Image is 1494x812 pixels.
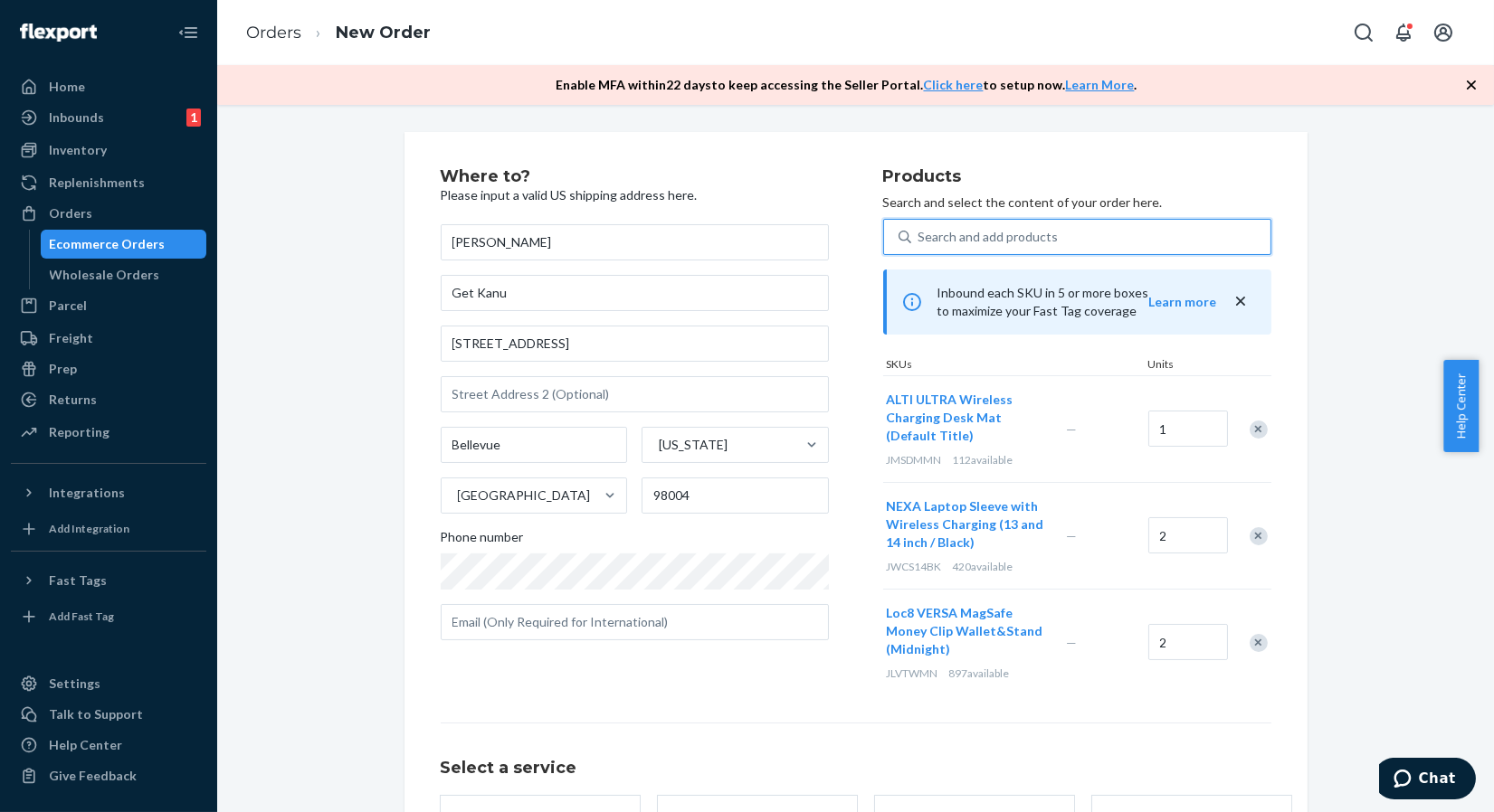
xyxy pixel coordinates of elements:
[887,605,1043,656] span: Loc8 VERSA MagSafe Money Clip Wallet&Stand (Midnight)
[887,604,1045,658] button: Loc8 VERSA MagSafe Money Clip Wallet&Stand (Midnight)
[1067,421,1078,437] span: —
[949,666,1010,680] span: 897 available
[441,186,829,204] p: Please input a valid US shipping address here.
[441,604,829,640] input: Email (Only Required for International)
[441,326,829,362] input: Street Address
[11,418,206,447] a: Reporting
[49,705,143,723] div: Talk to Support
[11,199,206,228] a: Orders
[883,356,1145,375] div: SKUs
[11,385,206,414] a: Returns
[918,228,1059,246] div: Search and add products
[11,168,206,197] a: Replenishments
[887,453,942,467] span: JMSDMMN
[49,767,137,785] div: Give Feedback
[887,391,1045,445] button: ALTI ULTRA Wireless Charging Desk Mat (Default Title)
[1149,293,1217,311] button: Learn more
[49,571,107,590] div: Fast Tags
[1250,634,1268,652] div: Remove Item
[441,760,1271,778] h1: Select a service
[441,376,829,412] input: Street Address 2 (Optional)
[49,675,100,693] div: Settings
[11,700,206,729] button: Talk to Support
[11,136,206,165] a: Inventory
[11,478,206,507] button: Integrations
[50,235,166,253] div: Ecommerce Orders
[336,23,431,42] a: New Order
[557,76,1137,94] p: Enable MFA within 22 days to keep accessing the Seller Portal. to setup now. .
[49,484,125,502] div: Integrations
[441,224,829,260] input: First & Last Name
[246,23,301,42] a: Orders
[659,436,728,454] div: [US_STATE]
[186,109,201,127] div: 1
[1148,411,1228,447] input: Quantity
[49,297,87,315] div: Parcel
[887,392,1013,443] span: ALTI ULTRA Wireless Charging Desk Mat (Default Title)
[1066,77,1135,92] a: Learn More
[1067,635,1078,650] span: —
[11,602,206,631] a: Add Fast Tag
[232,6,445,60] ol: breadcrumbs
[49,78,85,96] div: Home
[1250,527,1268,545] div: Remove Item
[41,230,207,259] a: Ecommerce Orders
[953,453,1013,467] span: 112 available
[49,521,129,536] div: Add Integration
[1145,356,1226,375] div: Units
[11,354,206,383] a: Prep
[1425,14,1461,51] button: Open account menu
[887,666,938,680] span: JLVTWMN
[456,486,458,505] input: [GEOGRAPHIC_DATA]
[883,194,1271,212] p: Search and select the content of your order here.
[49,109,104,127] div: Inbounds
[49,423,109,441] div: Reporting
[1232,292,1250,311] button: close
[49,329,93,347] div: Freight
[441,275,829,311] input: Company Name
[11,515,206,543] a: Add Integration
[1379,758,1476,803] iframe: Opens a widget where you can chat to one of our agents
[883,168,1271,186] h2: Products
[924,77,984,92] a: Click here
[1067,528,1078,543] span: —
[50,266,160,284] div: Wholesale Orders
[49,360,77,378] div: Prep
[49,141,107,159] div: Inventory
[887,498,1044,550] span: NEXA Laptop Sleeve with Wireless Charging (13 and 14 inch / Black)
[441,168,829,186] h2: Where to?
[11,72,206,101] a: Home
[887,497,1045,552] button: NEXA Laptop Sleeve with Wireless Charging (13 and 14 inch / Black)
[11,566,206,595] button: Fast Tags
[170,14,206,51] button: Close Navigation
[49,391,97,409] div: Returns
[11,669,206,698] a: Settings
[441,427,628,463] input: City
[20,24,97,42] img: Flexport logo
[887,560,942,573] span: JWCS14BK
[41,260,207,289] a: Wholesale Orders
[49,609,114,624] div: Add Fast Tag
[49,736,122,754] div: Help Center
[11,291,206,320] a: Parcel
[883,269,1271,335] div: Inbound each SKU in 5 or more boxes to maximize your Fast Tag coverage
[11,731,206,760] a: Help Center
[49,174,145,192] div: Replenishments
[441,528,524,553] span: Phone number
[642,477,829,514] input: ZIP Code
[49,204,92,222] div: Orders
[1250,420,1268,439] div: Remove Item
[11,103,206,132] a: Inbounds1
[458,486,591,505] div: [GEOGRAPHIC_DATA]
[11,324,206,353] a: Freight
[11,761,206,790] button: Give Feedback
[1443,360,1479,452] button: Help Center
[1346,14,1382,51] button: Open Search Box
[657,436,659,454] input: [US_STATE]
[1148,517,1228,553] input: Quantity
[1148,624,1228,660] input: Quantity
[953,560,1013,573] span: 420 available
[1385,14,1422,51] button: Open notifications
